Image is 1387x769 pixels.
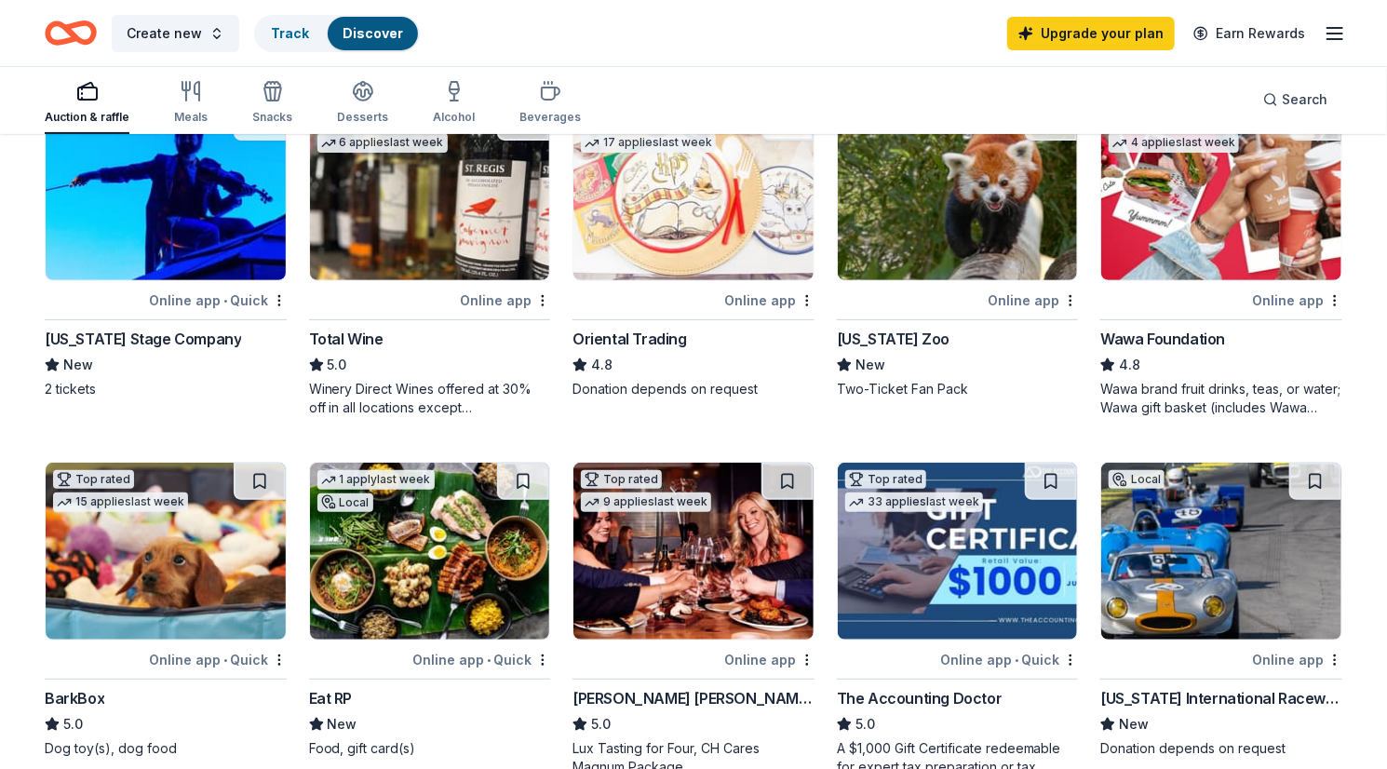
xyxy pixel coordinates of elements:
[46,103,286,280] img: Image for Virginia Stage Company
[581,470,662,489] div: Top rated
[1101,463,1341,640] img: Image for Virginia International Raceway
[572,328,687,350] div: Oriental Trading
[174,110,208,125] div: Meals
[837,328,949,350] div: [US_STATE] Zoo
[271,25,309,41] a: Track
[328,354,347,376] span: 5.0
[581,492,711,512] div: 9 applies last week
[45,11,97,55] a: Home
[252,110,292,125] div: Snacks
[1007,17,1175,50] a: Upgrade your plan
[855,354,885,376] span: New
[309,102,551,417] a: Image for Total WineTop rated6 applieslast weekOnline appTotal Wine5.0Winery Direct Wines offered...
[1100,328,1225,350] div: Wawa Foundation
[845,470,926,489] div: Top rated
[1109,470,1165,489] div: Local
[838,103,1078,280] img: Image for Virginia Zoo
[53,470,134,489] div: Top rated
[254,15,420,52] button: TrackDiscover
[310,103,550,280] img: Image for Total Wine
[45,687,104,709] div: BarkBox
[1101,103,1341,280] img: Image for Wawa Foundation
[724,289,815,312] div: Online app
[317,470,435,490] div: 1 apply last week
[940,648,1078,671] div: Online app Quick
[1119,354,1140,376] span: 4.8
[252,73,292,134] button: Snacks
[1252,648,1342,671] div: Online app
[309,328,384,350] div: Total Wine
[337,73,388,134] button: Desserts
[309,687,353,709] div: Eat RP
[63,713,83,735] span: 5.0
[149,289,287,312] div: Online app Quick
[1100,687,1342,709] div: [US_STATE] International Raceway
[591,354,613,376] span: 4.8
[328,713,357,735] span: New
[149,648,287,671] div: Online app Quick
[46,463,286,640] img: Image for BarkBox
[460,289,550,312] div: Online app
[309,462,551,758] a: Image for Eat RP1 applylast weekLocalOnline app•QuickEat RPNewFood, gift card(s)
[1100,380,1342,417] div: Wawa brand fruit drinks, teas, or water; Wawa gift basket (includes Wawa products and coupons)
[572,687,815,709] div: [PERSON_NAME] [PERSON_NAME] Winery and Restaurants
[317,133,448,153] div: 6 applies last week
[1100,462,1342,758] a: Image for Virginia International RacewayLocalOnline app[US_STATE] International RacewayNewDonatio...
[572,102,815,398] a: Image for Oriental TradingTop rated17 applieslast weekOnline appOriental Trading4.8Donation depen...
[112,15,239,52] button: Create new
[1182,17,1316,50] a: Earn Rewards
[53,492,188,512] div: 15 applies last week
[433,73,475,134] button: Alcohol
[1100,739,1342,758] div: Donation depends on request
[572,380,815,398] div: Donation depends on request
[581,133,716,153] div: 17 applies last week
[45,739,287,758] div: Dog toy(s), dog food
[1109,133,1239,153] div: 4 applies last week
[343,25,403,41] a: Discover
[1015,653,1018,668] span: •
[1248,81,1342,118] button: Search
[1100,102,1342,417] a: Image for Wawa FoundationTop rated4 applieslast weekOnline appWawa Foundation4.8Wawa brand fruit ...
[317,493,373,512] div: Local
[724,648,815,671] div: Online app
[837,687,1003,709] div: The Accounting Doctor
[573,463,814,640] img: Image for Cooper's Hawk Winery and Restaurants
[1119,713,1149,735] span: New
[519,110,581,125] div: Beverages
[1282,88,1327,111] span: Search
[837,102,1079,398] a: Image for Virginia ZooLocalOnline app[US_STATE] ZooNewTwo-Ticket Fan Pack
[223,293,227,308] span: •
[487,653,491,668] span: •
[45,102,287,398] a: Image for Virginia Stage CompanyLocalOnline app•Quick[US_STATE] Stage CompanyNew2 tickets
[412,648,550,671] div: Online app Quick
[45,380,287,398] div: 2 tickets
[837,380,1079,398] div: Two-Ticket Fan Pack
[591,713,611,735] span: 5.0
[174,73,208,134] button: Meals
[223,653,227,668] span: •
[1252,289,1342,312] div: Online app
[45,110,129,125] div: Auction & raffle
[337,110,388,125] div: Desserts
[309,739,551,758] div: Food, gift card(s)
[63,354,93,376] span: New
[127,22,202,45] span: Create new
[845,492,983,512] div: 33 applies last week
[45,328,241,350] div: [US_STATE] Stage Company
[988,289,1078,312] div: Online app
[310,463,550,640] img: Image for Eat RP
[45,462,287,758] a: Image for BarkBoxTop rated15 applieslast weekOnline app•QuickBarkBox5.0Dog toy(s), dog food
[433,110,475,125] div: Alcohol
[573,103,814,280] img: Image for Oriental Trading
[855,713,875,735] span: 5.0
[309,380,551,417] div: Winery Direct Wines offered at 30% off in all locations except [GEOGRAPHIC_DATA], [GEOGRAPHIC_DAT...
[519,73,581,134] button: Beverages
[45,73,129,134] button: Auction & raffle
[838,463,1078,640] img: Image for The Accounting Doctor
